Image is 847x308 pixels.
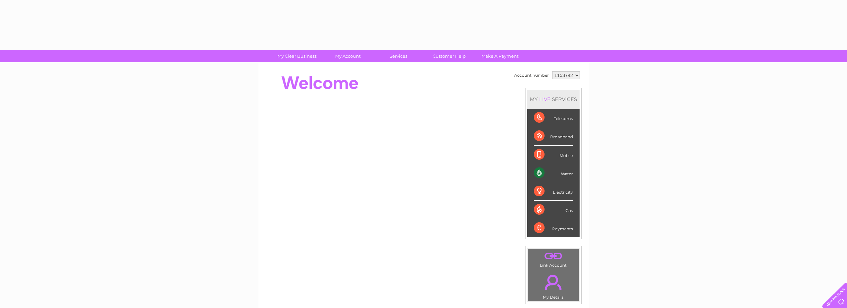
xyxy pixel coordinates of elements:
[538,96,552,102] div: LIVE
[269,50,325,62] a: My Clear Business
[530,271,577,294] a: .
[371,50,426,62] a: Services
[527,248,579,269] td: Link Account
[534,182,573,201] div: Electricity
[534,127,573,145] div: Broadband
[534,164,573,182] div: Water
[534,109,573,127] div: Telecoms
[422,50,477,62] a: Customer Help
[527,269,579,302] td: My Details
[527,90,580,109] div: MY SERVICES
[472,50,527,62] a: Make A Payment
[320,50,375,62] a: My Account
[512,70,551,81] td: Account number
[534,201,573,219] div: Gas
[530,250,577,262] a: .
[534,219,573,237] div: Payments
[534,146,573,164] div: Mobile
